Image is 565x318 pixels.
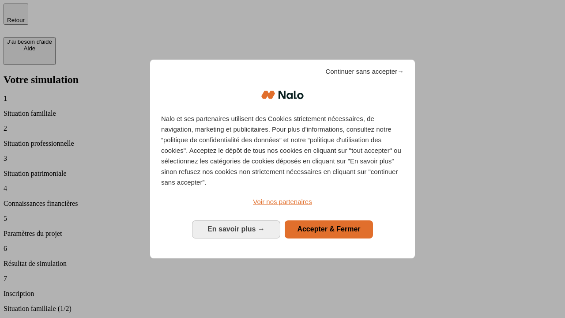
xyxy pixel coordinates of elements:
span: Voir nos partenaires [253,198,312,205]
span: En savoir plus → [207,225,265,233]
div: Bienvenue chez Nalo Gestion du consentement [150,60,415,258]
p: Nalo et ses partenaires utilisent des Cookies strictement nécessaires, de navigation, marketing e... [161,114,404,188]
button: En savoir plus: Configurer vos consentements [192,220,280,238]
span: Continuer sans accepter→ [325,66,404,77]
img: Logo [261,82,304,108]
button: Accepter & Fermer: Accepter notre traitement des données et fermer [285,220,373,238]
a: Voir nos partenaires [161,197,404,207]
span: Accepter & Fermer [297,225,360,233]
